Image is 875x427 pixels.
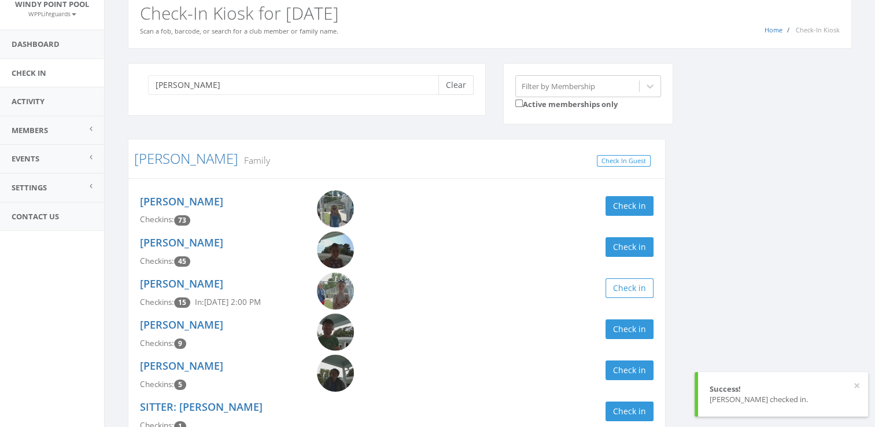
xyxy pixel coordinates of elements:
[606,319,654,339] button: Check in
[140,214,174,224] span: Checkins:
[134,149,238,168] a: [PERSON_NAME]
[12,125,48,135] span: Members
[174,338,186,349] span: Checkin count
[174,256,190,267] span: Checkin count
[522,80,595,91] div: Filter by Membership
[140,400,263,414] a: SITTER: [PERSON_NAME]
[12,211,59,222] span: Contact Us
[317,355,354,392] img: Mathew_Harris.png
[606,402,654,421] button: Check in
[140,338,174,348] span: Checkins:
[12,153,39,164] span: Events
[317,273,354,310] img: Logan_Harris.png
[710,394,856,405] div: [PERSON_NAME] checked in.
[606,360,654,380] button: Check in
[765,25,782,34] a: Home
[140,277,223,290] a: [PERSON_NAME]
[28,8,76,19] a: WPPLifeguards
[515,97,618,110] label: Active memberships only
[140,297,174,307] span: Checkins:
[606,278,654,298] button: Check in
[140,379,174,389] span: Checkins:
[140,256,174,266] span: Checkins:
[515,100,523,107] input: Active memberships only
[140,318,223,332] a: [PERSON_NAME]
[195,297,261,307] span: In: [DATE] 2:00 PM
[140,235,223,249] a: [PERSON_NAME]
[854,380,860,392] button: ×
[317,231,354,268] img: Erica_Harris.png
[148,75,447,95] input: Search a name to check in
[174,380,186,390] span: Checkin count
[238,154,270,167] small: Family
[174,215,190,226] span: Checkin count
[174,297,190,308] span: Checkin count
[606,237,654,257] button: Check in
[140,3,840,23] h2: Check-In Kiosk for [DATE]
[12,182,47,193] span: Settings
[317,190,354,227] img: Claire_Harris.png
[438,75,474,95] button: Clear
[140,359,223,373] a: [PERSON_NAME]
[28,10,76,18] small: WPPLifeguards
[140,194,223,208] a: [PERSON_NAME]
[140,27,338,35] small: Scan a fob, barcode, or search for a club member or family name.
[597,155,651,167] a: Check In Guest
[606,196,654,216] button: Check in
[710,384,856,395] div: Success!
[796,25,840,34] span: Check-In Kiosk
[317,314,354,351] img: Rob_Harris.png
